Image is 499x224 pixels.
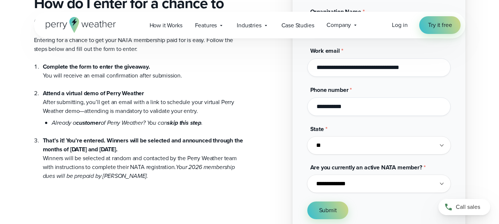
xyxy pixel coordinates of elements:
span: Are you currently an active NATA member? [310,163,422,172]
button: Submit [307,201,349,219]
p: Entering for a chance to get your NATA membership paid for is easy. Follow the steps below and fi... [34,36,244,54]
strong: customer [76,118,101,127]
span: Organization Name [310,7,361,16]
a: Log in [392,21,407,30]
span: Industries [237,21,261,30]
span: Log in [392,21,407,29]
span: Phone number [310,86,349,94]
a: Case Studies [275,18,321,33]
span: Work email [310,46,340,55]
span: Case Studies [281,21,314,30]
a: Try it free [419,16,461,34]
li: After submitting, you’ll get an email with a link to schedule your virtual Perry Weather demo—att... [43,80,244,127]
span: Company [327,21,351,30]
span: State [310,125,324,133]
strong: Complete the form to enter the giveaway. [43,62,150,71]
span: How it Works [150,21,182,30]
a: Call sales [438,199,490,215]
a: How it Works [143,18,189,33]
span: Call sales [456,203,480,211]
strong: Attend a virtual demo of Perry Weather [43,89,144,97]
li: Winners will be selected at random and contacted by the Perry Weather team with instructions to c... [43,127,244,180]
em: Your 2026 membership dues will be prepaid by [PERSON_NAME]. [43,163,235,180]
li: You will receive an email confirmation after submission. [43,62,244,80]
em: Already a of Perry Weather? You can . [52,118,203,127]
strong: skip this step [167,118,201,127]
span: Features [195,21,217,30]
span: Submit [319,206,337,215]
span: Try it free [428,21,452,30]
strong: That’s it! You’re entered. Winners will be selected and announced through the months of [DATE] an... [43,136,243,154]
